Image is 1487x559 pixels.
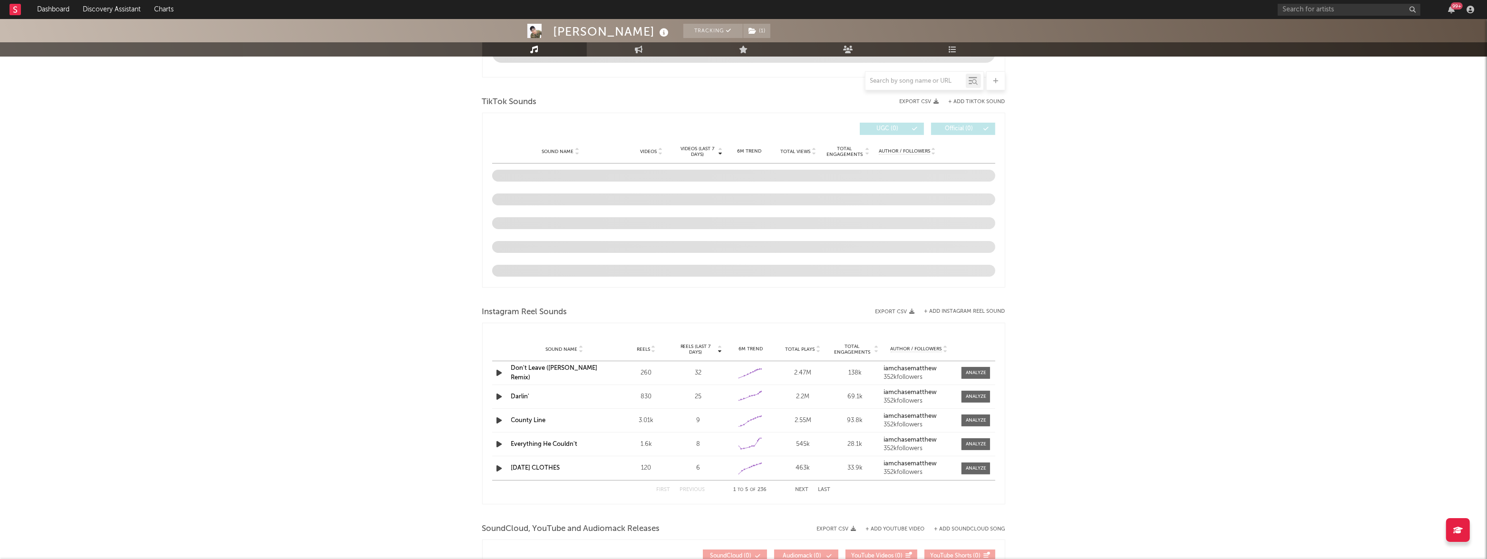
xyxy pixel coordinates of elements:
[622,368,670,378] div: 260
[727,346,775,353] div: 6M Trend
[1448,6,1455,13] button: 99+
[780,149,810,154] span: Total Views
[915,309,1005,314] div: + Add Instagram Reel Sound
[511,394,530,400] a: Darlin'
[511,417,546,424] a: County Line
[931,123,995,135] button: Official(0)
[622,440,670,449] div: 1.6k
[675,463,722,473] div: 6
[482,523,660,535] span: SoundCloud, YouTube and Audiomack Releases
[727,148,771,155] div: 6M Trend
[825,146,864,157] span: Total Engagements
[884,461,937,467] strong: iamchasematthew
[743,24,770,38] button: (1)
[817,526,856,532] button: Export CSV
[884,437,937,443] strong: iamchasematthew
[884,469,955,476] div: 352k followers
[891,346,942,352] span: Author / Followers
[675,416,722,425] div: 9
[866,126,910,132] span: UGC ( 0 )
[622,392,670,402] div: 830
[884,413,955,420] a: iamchasematthew
[879,148,930,154] span: Author / Followers
[783,553,812,559] span: Audiomack
[852,553,894,559] span: YouTube Videos
[1451,2,1463,10] div: 99 +
[860,123,924,135] button: UGC(0)
[856,527,925,532] div: + Add YouTube Video
[542,149,574,154] span: Sound Name
[738,488,744,492] span: to
[779,368,826,378] div: 2.47M
[949,99,1005,105] button: + Add TikTok Sound
[675,344,717,355] span: Reels (last 7 days)
[1278,4,1420,16] input: Search for artists
[743,24,771,38] span: ( 1 )
[657,487,671,492] button: First
[683,24,743,38] button: Tracking
[884,437,955,443] a: iamchasematthew
[831,440,879,449] div: 28.1k
[939,99,1005,105] button: + Add TikTok Sound
[884,445,955,452] div: 352k followers
[884,461,955,467] a: iamchasematthew
[724,484,777,496] div: 1 5 236
[680,487,705,492] button: Previous
[675,440,722,449] div: 8
[511,465,560,471] a: [DATE] CLOTHES
[852,553,903,559] span: ( 0 )
[884,398,955,405] div: 352k followers
[884,366,955,372] a: iamchasematthew
[934,527,1005,532] button: + Add SoundCloud Song
[931,553,981,559] span: ( 0 )
[831,368,879,378] div: 138k
[785,347,815,352] span: Total Plays
[511,365,598,381] a: Don't Leave ([PERSON_NAME] Remix)
[884,374,955,381] div: 352k followers
[750,488,756,492] span: of
[831,463,879,473] div: 33.9k
[937,126,981,132] span: Official ( 0 )
[831,416,879,425] div: 93.8k
[545,347,577,352] span: Sound Name
[818,487,831,492] button: Last
[709,553,753,559] span: ( 0 )
[866,527,925,532] button: + Add YouTube Video
[622,416,670,425] div: 3.01k
[779,392,826,402] div: 2.2M
[925,527,1005,532] button: + Add SoundCloud Song
[482,96,537,108] span: TikTok Sounds
[554,24,671,39] div: [PERSON_NAME]
[900,99,939,105] button: Export CSV
[675,392,722,402] div: 25
[884,366,937,372] strong: iamchasematthew
[865,77,966,85] input: Search by song name or URL
[780,553,824,559] span: ( 0 )
[482,307,567,318] span: Instagram Reel Sounds
[622,463,670,473] div: 120
[779,463,826,473] div: 463k
[637,347,650,352] span: Reels
[779,416,826,425] div: 2.55M
[884,389,955,396] a: iamchasematthew
[884,389,937,395] strong: iamchasematthew
[675,368,722,378] div: 32
[511,441,578,447] a: Everything He Couldn't
[875,309,915,315] button: Export CSV
[931,553,972,559] span: YouTube Shorts
[831,344,873,355] span: Total Engagements
[924,309,1005,314] button: + Add Instagram Reel Sound
[884,413,937,419] strong: iamchasematthew
[831,392,879,402] div: 69.1k
[641,149,657,154] span: Videos
[884,422,955,428] div: 352k followers
[796,487,809,492] button: Next
[710,553,742,559] span: SoundCloud
[779,440,826,449] div: 545k
[678,146,717,157] span: Videos (last 7 days)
